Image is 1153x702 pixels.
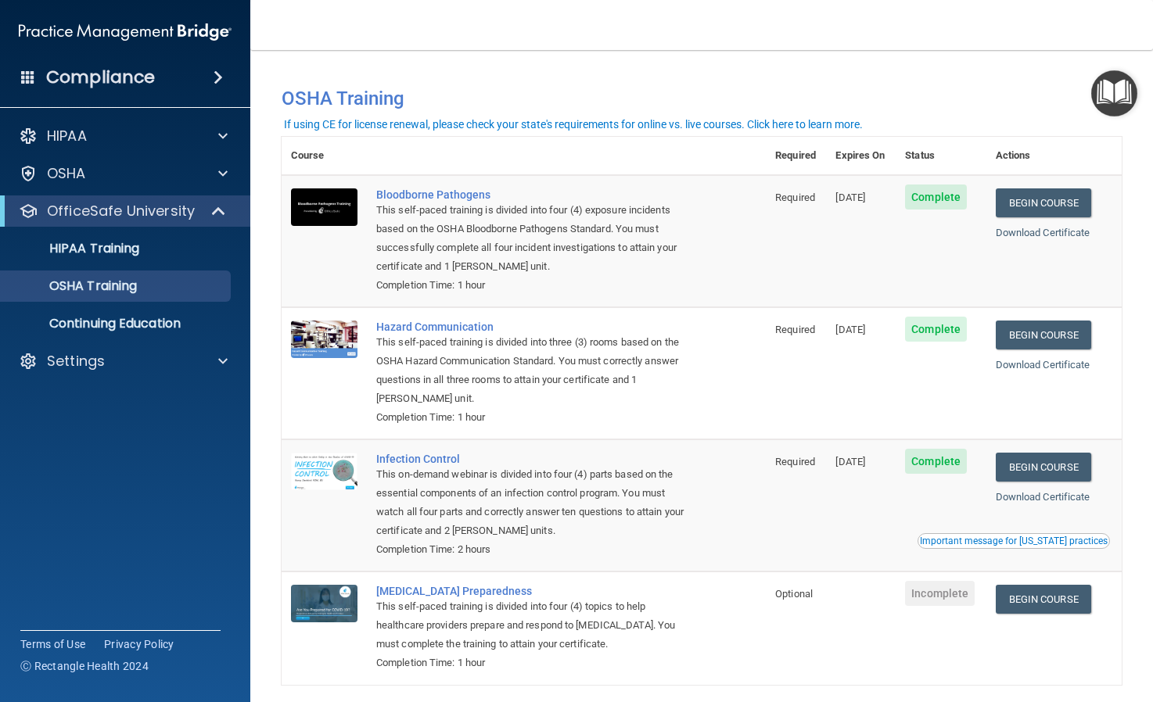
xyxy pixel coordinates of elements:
div: This self-paced training is divided into four (4) topics to help healthcare providers prepare and... [376,597,688,654]
a: Download Certificate [996,491,1090,503]
button: Read this if you are a dental practitioner in the state of CA [918,533,1110,549]
a: Download Certificate [996,359,1090,371]
span: Complete [905,184,967,210]
span: [DATE] [835,192,865,203]
a: OfficeSafe University [19,202,227,220]
h4: OSHA Training [282,88,1122,109]
span: [DATE] [835,324,865,335]
div: This self-paced training is divided into three (3) rooms based on the OSHA Hazard Communication S... [376,333,688,408]
a: [MEDICAL_DATA] Preparedness [376,585,688,597]
span: [DATE] [835,456,865,467]
p: Settings [47,352,105,371]
th: Status [896,137,986,175]
span: Optional [775,588,813,600]
th: Expires On [826,137,896,175]
span: Required [775,192,815,203]
p: HIPAA Training [10,241,139,256]
button: Open Resource Center [1091,70,1137,116]
div: Completion Time: 1 hour [376,654,688,672]
a: Bloodborne Pathogens [376,188,688,201]
a: Infection Control [376,453,688,465]
a: Settings [19,352,228,371]
a: Begin Course [996,585,1091,614]
p: OSHA [47,164,86,183]
p: OSHA Training [10,278,137,294]
div: Completion Time: 1 hour [376,408,688,427]
th: Required [766,137,826,175]
p: Continuing Education [10,316,224,331]
span: Incomplete [905,581,975,606]
span: Complete [905,449,967,474]
span: Required [775,324,815,335]
a: Begin Course [996,188,1091,217]
a: Hazard Communication [376,321,688,333]
a: Begin Course [996,321,1091,349]
a: HIPAA [19,127,228,145]
span: Complete [905,317,967,342]
a: OSHA [19,164,228,183]
th: Course [282,137,367,175]
div: Completion Time: 1 hour [376,276,688,295]
a: Begin Course [996,453,1091,482]
a: Terms of Use [20,636,85,652]
th: Actions [986,137,1122,175]
img: PMB logo [19,16,232,48]
a: Privacy Policy [104,636,174,652]
span: Required [775,456,815,467]
div: Important message for [US_STATE] practices [920,536,1108,546]
p: HIPAA [47,127,87,145]
button: If using CE for license renewal, please check your state's requirements for online vs. live cours... [282,116,865,132]
a: Download Certificate [996,227,1090,238]
span: Ⓒ Rectangle Health 2024 [20,658,149,674]
p: OfficeSafe University [47,202,195,220]
div: This on-demand webinar is divided into four (4) parts based on the essential components of an inf... [376,465,688,540]
div: If using CE for license renewal, please check your state's requirements for online vs. live cours... [284,119,863,130]
div: This self-paced training is divided into four (4) exposure incidents based on the OSHA Bloodborne... [376,201,688,276]
h4: Compliance [46,66,155,88]
div: Completion Time: 2 hours [376,540,688,559]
